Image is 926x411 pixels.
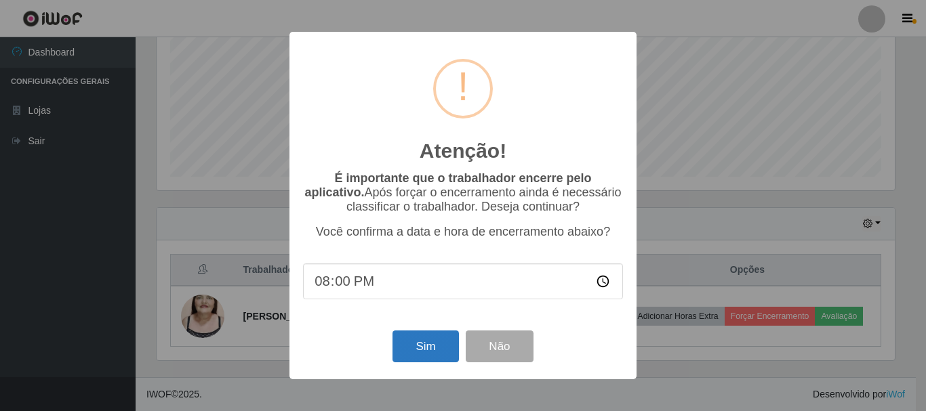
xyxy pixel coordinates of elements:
b: É importante que o trabalhador encerre pelo aplicativo. [304,171,591,199]
button: Não [466,330,533,362]
h2: Atenção! [420,139,506,163]
button: Sim [392,330,458,362]
p: Após forçar o encerramento ainda é necessário classificar o trabalhador. Deseja continuar? [303,171,623,214]
p: Você confirma a data e hora de encerramento abaixo? [303,225,623,239]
